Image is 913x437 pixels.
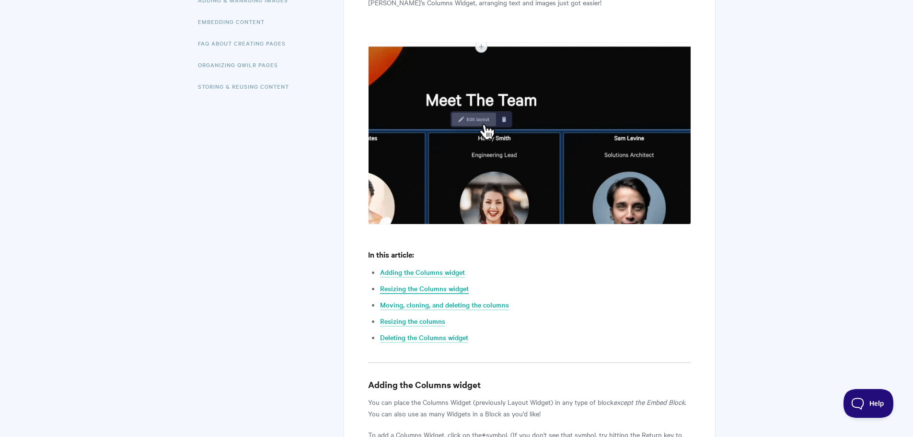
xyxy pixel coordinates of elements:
[380,332,468,343] a: Deleting the Columns widget
[198,77,296,96] a: Storing & Reusing Content
[368,396,691,419] p: You can place the Columns Widget (previously Layout Widget) in any type of block . You can also u...
[613,397,685,407] em: except the Embed Block
[368,42,691,224] img: file-4zjY8xdUfz.gif
[380,300,509,310] a: Moving, cloning, and deleting the columns
[198,55,285,74] a: Organizing Qwilr Pages
[380,316,445,327] a: Resizing the columns
[380,283,469,294] a: Resizing the Columns widget
[844,389,894,418] iframe: Toggle Customer Support
[198,34,293,53] a: FAQ About Creating Pages
[380,267,465,278] a: Adding the Columns widget
[368,249,414,260] strong: In this article:
[368,378,691,391] h3: Adding the Columns widget
[198,12,272,31] a: Embedding Content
